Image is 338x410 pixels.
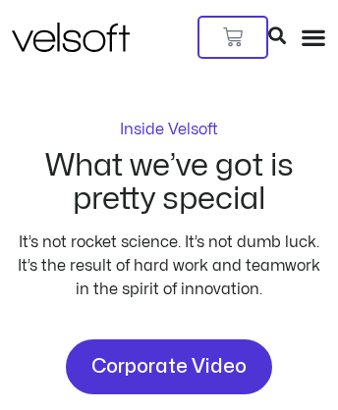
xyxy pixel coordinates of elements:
span: Corporate Video [91,351,247,383]
p: Inside Velsoft [120,122,218,137]
img: Velsoft Training Materials [12,23,130,52]
a: Corporate Video [66,339,272,394]
h2: What we’ve got is pretty special [12,149,326,215]
div: Menu Toggle [301,25,326,50]
div: It’s not rocket science. It’s not dumb luck. It’s the result of hard work and teamwork in the spi... [12,231,326,301]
